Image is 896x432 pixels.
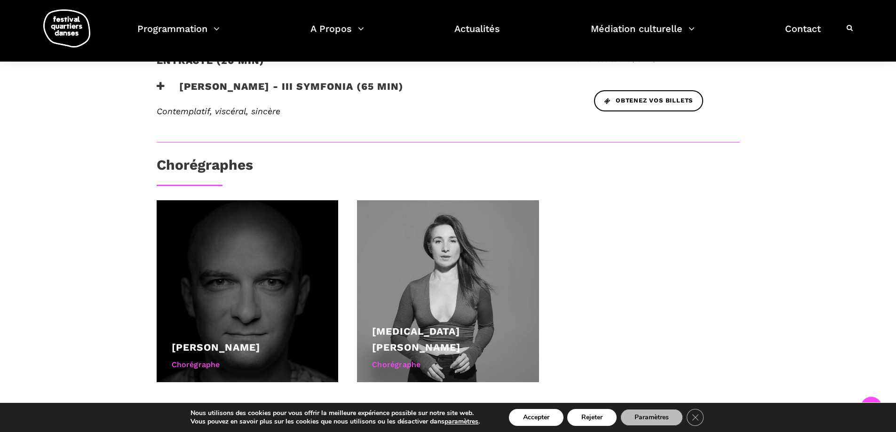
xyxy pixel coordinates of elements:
[157,106,280,116] span: Contemplatif, viscéral, sincère
[310,21,364,48] a: A Propos
[157,80,404,104] h3: [PERSON_NAME] - III Symfonia (65 min)
[190,417,480,426] p: Vous pouvez en savoir plus sur les cookies que nous utilisons ou les désactiver dans .
[567,409,617,426] button: Rejeter
[444,417,478,426] button: paramètres
[172,341,260,353] a: [PERSON_NAME]
[157,157,253,180] h3: Chorégraphes
[172,359,324,371] div: Chorégraphe
[157,55,264,78] h2: Entracte (20 min)
[594,90,703,111] a: Obtenez vos billets
[604,96,693,106] span: Obtenez vos billets
[43,9,90,47] img: logo-fqd-med
[591,21,695,48] a: Médiation culturelle
[620,409,683,426] button: Paramètres
[509,409,563,426] button: Accepter
[372,359,524,371] div: Chorégraphe
[190,409,480,417] p: Nous utilisons des cookies pour vous offrir la meilleure expérience possible sur notre site web.
[372,325,460,353] a: [MEDICAL_DATA][PERSON_NAME]
[137,21,220,48] a: Programmation
[687,409,704,426] button: Close GDPR Cookie Banner
[454,21,500,48] a: Actualités
[785,21,821,48] a: Contact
